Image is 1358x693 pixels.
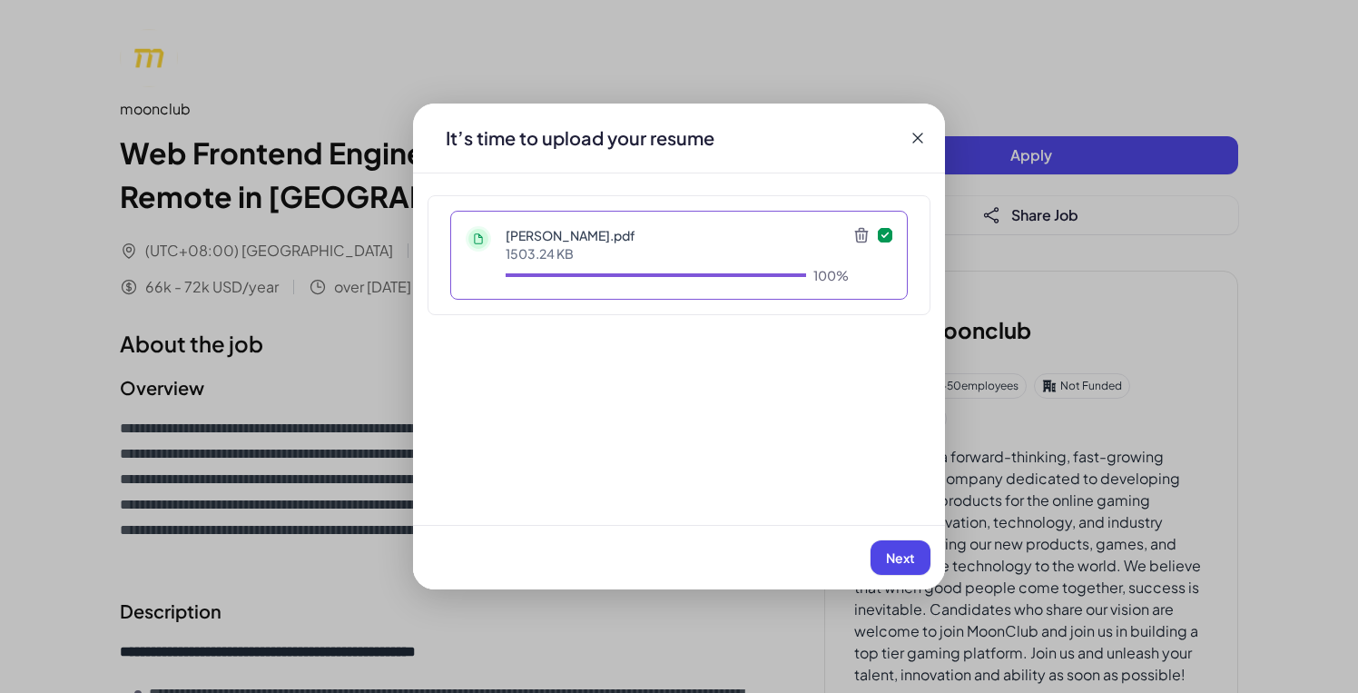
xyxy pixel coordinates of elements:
button: Next [871,540,930,575]
div: It’s time to upload your resume [431,125,729,151]
span: Next [886,549,915,566]
p: [PERSON_NAME].pdf [506,226,849,244]
div: 100% [813,266,849,284]
p: 1503.24 KB [506,244,849,262]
